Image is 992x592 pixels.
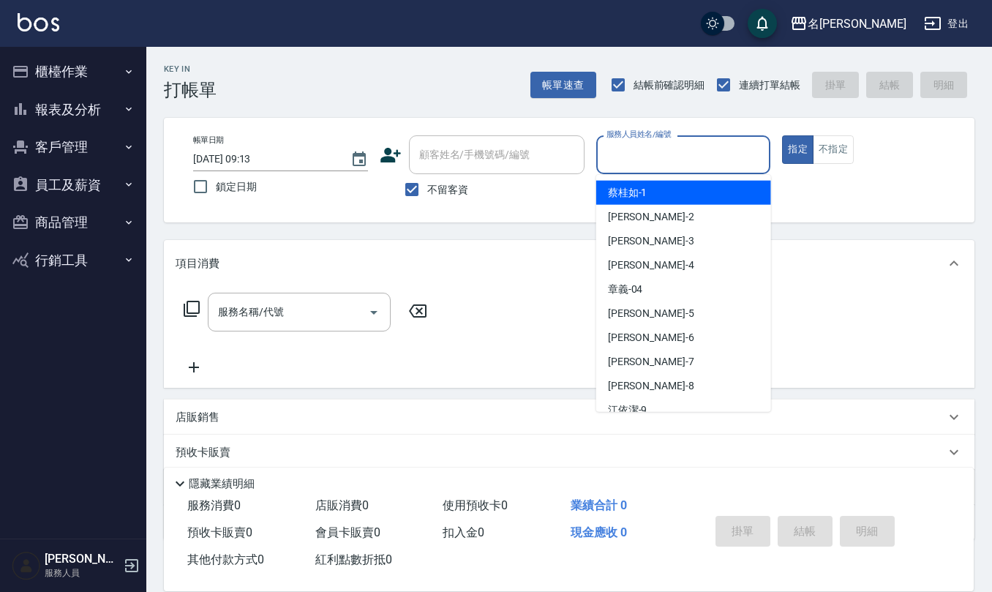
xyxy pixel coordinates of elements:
[443,498,508,512] span: 使用預收卡 0
[176,410,219,425] p: 店販銷售
[315,498,369,512] span: 店販消費 0
[12,551,41,580] img: Person
[315,552,392,566] span: 紅利點數折抵 0
[782,135,813,164] button: 指定
[739,78,800,93] span: 連續打單結帳
[608,330,694,345] span: [PERSON_NAME] -6
[813,135,854,164] button: 不指定
[176,256,219,271] p: 項目消費
[808,15,906,33] div: 名[PERSON_NAME]
[45,552,119,566] h5: [PERSON_NAME]
[164,435,974,470] div: 預收卡販賣
[362,301,386,324] button: Open
[164,400,974,435] div: 店販銷售
[530,72,596,99] button: 帳單速查
[6,91,140,129] button: 報表及分析
[6,203,140,241] button: 商品管理
[608,354,694,370] span: [PERSON_NAME] -7
[608,402,647,418] span: 江依潔 -9
[187,525,252,539] span: 預收卡販賣 0
[443,525,484,539] span: 扣入金 0
[45,566,119,580] p: 服務人員
[193,135,224,146] label: 帳單日期
[18,13,59,31] img: Logo
[176,445,230,460] p: 預收卡販賣
[608,209,694,225] span: [PERSON_NAME] -2
[164,240,974,287] div: 項目消費
[608,185,647,201] span: 蔡桂如 -1
[748,9,777,38] button: save
[342,142,377,177] button: Choose date, selected date is 2025-09-24
[193,147,336,171] input: YYYY/MM/DD hh:mm
[784,9,912,39] button: 名[PERSON_NAME]
[608,378,694,394] span: [PERSON_NAME] -8
[6,53,140,91] button: 櫃檯作業
[216,179,257,195] span: 鎖定日期
[6,241,140,280] button: 行銷工具
[6,166,140,204] button: 員工及薪資
[187,552,264,566] span: 其他付款方式 0
[189,476,255,492] p: 隱藏業績明細
[571,498,627,512] span: 業績合計 0
[608,233,694,249] span: [PERSON_NAME] -3
[571,525,627,539] span: 現金應收 0
[606,129,671,140] label: 服務人員姓名/編號
[315,525,380,539] span: 會員卡販賣 0
[634,78,705,93] span: 結帳前確認明細
[608,282,643,297] span: 章義 -04
[187,498,241,512] span: 服務消費 0
[608,306,694,321] span: [PERSON_NAME] -5
[164,64,217,74] h2: Key In
[608,258,694,273] span: [PERSON_NAME] -4
[427,182,468,198] span: 不留客資
[918,10,974,37] button: 登出
[164,80,217,100] h3: 打帳單
[6,128,140,166] button: 客戶管理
